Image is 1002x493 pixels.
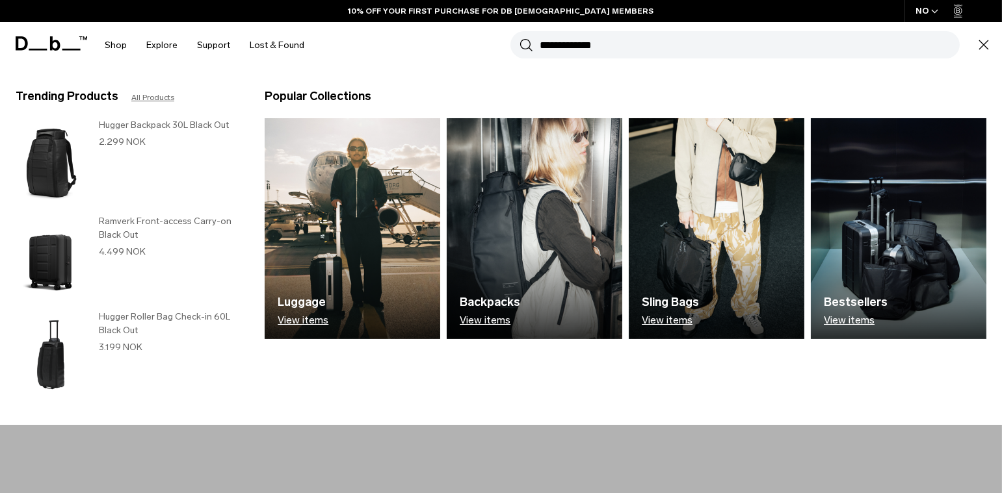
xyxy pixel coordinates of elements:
p: View items [460,314,520,326]
a: 10% OFF YOUR FIRST PURCHASE FOR DB [DEMOGRAPHIC_DATA] MEMBERS [349,5,654,17]
a: Db Bestsellers View items [811,118,986,339]
h3: Hugger Roller Bag Check-in 60L Black Out [99,310,239,337]
p: View items [642,314,699,326]
a: Hugger Roller Bag Check-in 60L Black Out Hugger Roller Bag Check-in 60L Black Out 3.199 NOK [16,310,239,399]
p: View items [278,314,328,326]
img: Db [629,118,804,339]
img: Db [447,118,622,339]
span: 2.299 NOK [99,136,146,147]
a: Db Sling Bags View items [629,118,804,339]
img: Hugger Backpack 30L Black Out [16,118,86,208]
a: Ramverk Front-access Carry-on Black Out Ramverk Front-access Carry-on Black Out 4.499 NOK [16,214,239,304]
h3: Luggage [278,294,328,311]
a: Shop [105,22,127,68]
a: Support [197,22,230,68]
img: Db [265,118,440,339]
p: View items [824,314,888,326]
img: Ramverk Front-access Carry-on Black Out [16,214,86,304]
h3: Hugger Backpack 30L Black Out [99,118,239,132]
a: Hugger Backpack 30L Black Out Hugger Backpack 30L Black Out 2.299 NOK [16,118,239,208]
a: Db Luggage View items [265,118,440,339]
h3: Sling Bags [642,294,699,311]
img: Db [811,118,986,339]
a: Explore [146,22,178,68]
h3: Popular Collections [265,88,371,105]
a: All Products [131,92,174,103]
span: 4.499 NOK [99,246,146,257]
nav: Main Navigation [95,22,314,68]
a: Lost & Found [250,22,304,68]
a: Db Backpacks View items [447,118,622,339]
h3: Ramverk Front-access Carry-on Black Out [99,214,239,242]
h3: Backpacks [460,294,520,311]
img: Hugger Roller Bag Check-in 60L Black Out [16,310,86,399]
h3: Bestsellers [824,294,888,311]
h3: Trending Products [16,88,118,105]
span: 3.199 NOK [99,342,142,353]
